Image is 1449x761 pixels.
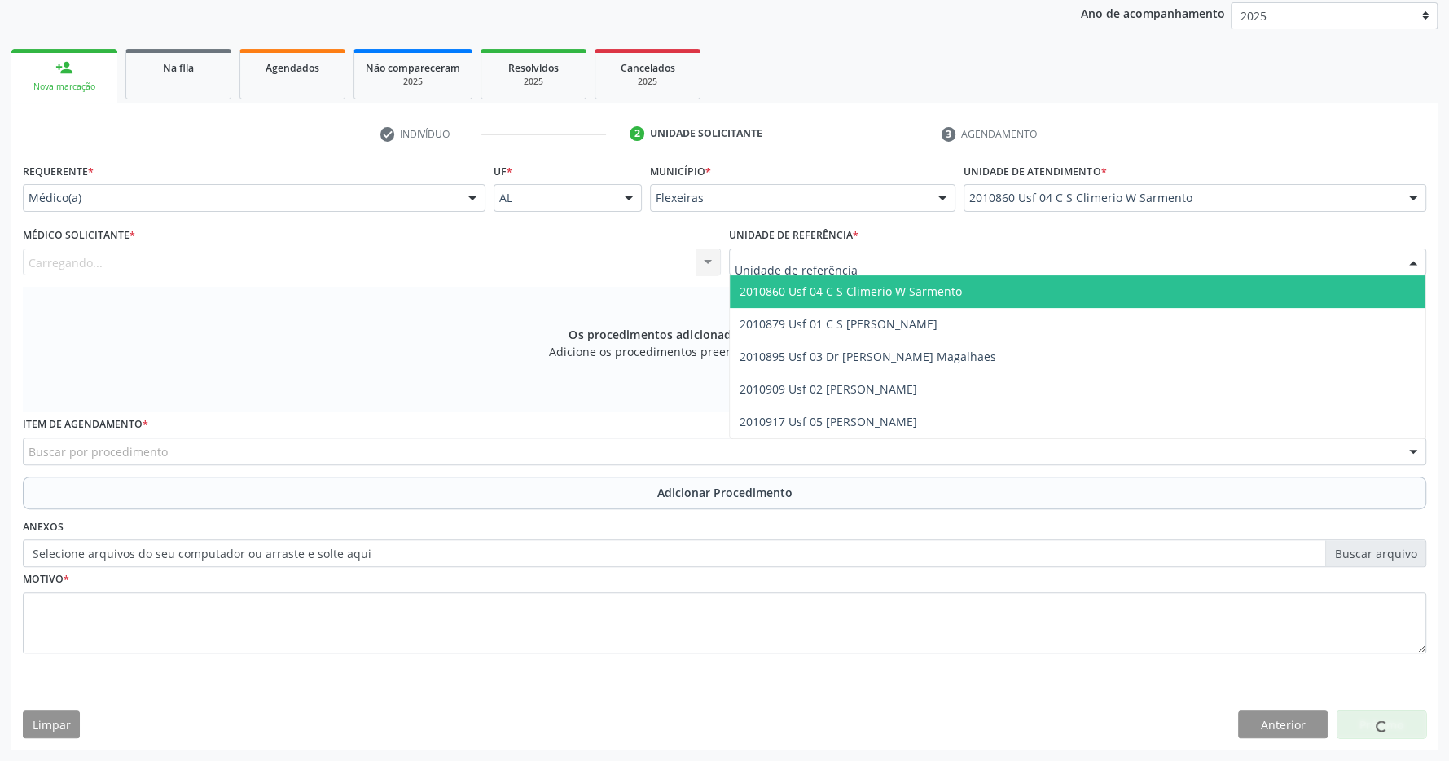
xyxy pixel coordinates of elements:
[657,484,793,501] span: Adicionar Procedimento
[735,254,1394,287] input: Unidade de referência
[964,159,1106,184] label: Unidade de atendimento
[29,443,168,460] span: Buscar por procedimento
[23,159,94,184] label: Requerente
[740,414,917,429] span: 2010917 Usf 05 [PERSON_NAME]
[969,190,1393,206] span: 2010860 Usf 04 C S Climerio W Sarmento
[366,61,460,75] span: Não compareceram
[740,381,917,397] span: 2010909 Usf 02 [PERSON_NAME]
[650,159,711,184] label: Município
[23,81,106,93] div: Nova marcação
[23,567,69,592] label: Motivo
[23,477,1426,509] button: Adicionar Procedimento
[740,349,996,364] span: 2010895 Usf 03 Dr [PERSON_NAME] Magalhaes
[650,126,762,141] div: Unidade solicitante
[494,159,512,184] label: UF
[23,223,135,249] label: Médico Solicitante
[499,190,609,206] span: AL
[23,515,64,540] label: Anexos
[366,76,460,88] div: 2025
[1081,2,1225,23] p: Ano de acompanhamento
[569,326,880,343] span: Os procedimentos adicionados serão visualizados aqui
[493,76,574,88] div: 2025
[729,223,858,249] label: Unidade de referência
[740,316,937,332] span: 2010879 Usf 01 C S [PERSON_NAME]
[630,126,644,141] div: 2
[55,59,73,77] div: person_add
[163,61,194,75] span: Na fila
[607,76,688,88] div: 2025
[23,412,148,438] label: Item de agendamento
[621,61,675,75] span: Cancelados
[656,190,922,206] span: Flexeiras
[549,343,900,360] span: Adicione os procedimentos preenchendo os campos logo abaixo
[29,190,452,206] span: Médico(a)
[1238,710,1328,738] button: Anterior
[266,61,319,75] span: Agendados
[740,284,962,299] span: 2010860 Usf 04 C S Climerio W Sarmento
[508,61,559,75] span: Resolvidos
